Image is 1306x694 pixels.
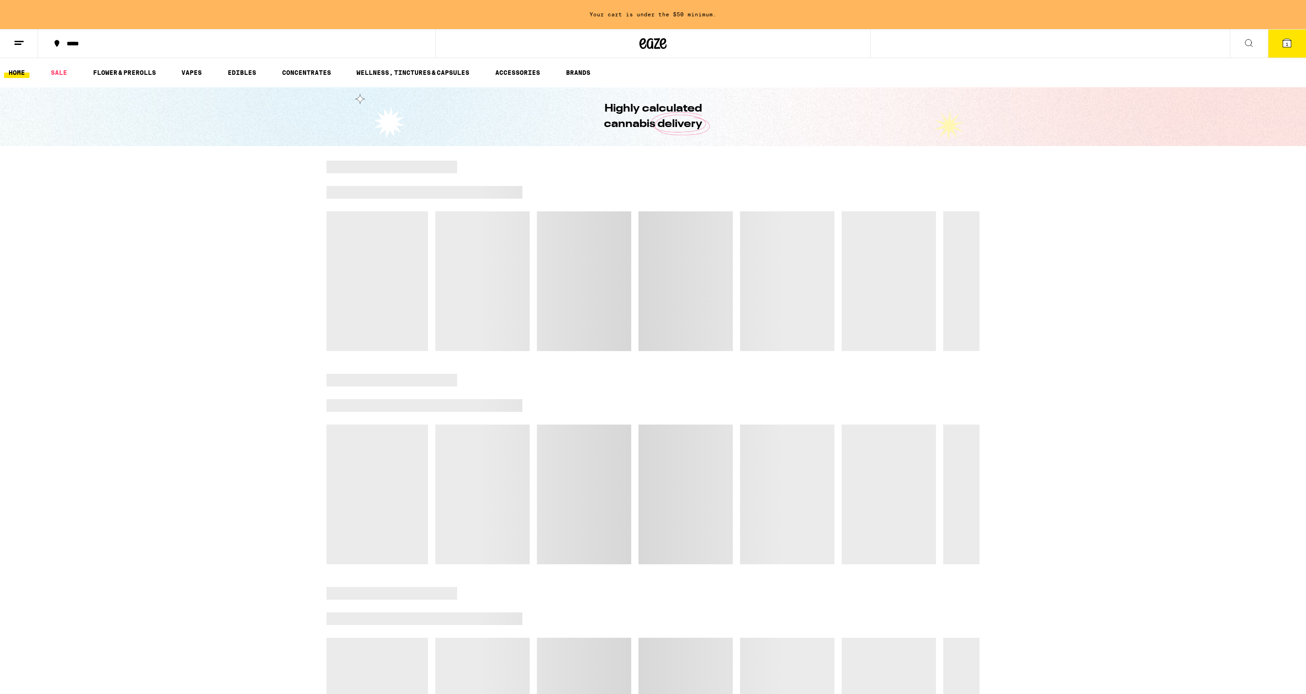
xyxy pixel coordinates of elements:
a: FLOWER & PREROLLS [88,67,161,78]
a: EDIBLES [223,67,261,78]
a: HOME [4,67,29,78]
span: 1 [1286,41,1288,47]
a: ACCESSORIES [491,67,545,78]
h1: Highly calculated cannabis delivery [578,101,728,132]
a: SALE [46,67,72,78]
a: WELLNESS, TINCTURES & CAPSULES [352,67,474,78]
button: 1 [1268,29,1306,58]
a: VAPES [177,67,206,78]
button: BRANDS [561,67,595,78]
a: CONCENTRATES [278,67,336,78]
